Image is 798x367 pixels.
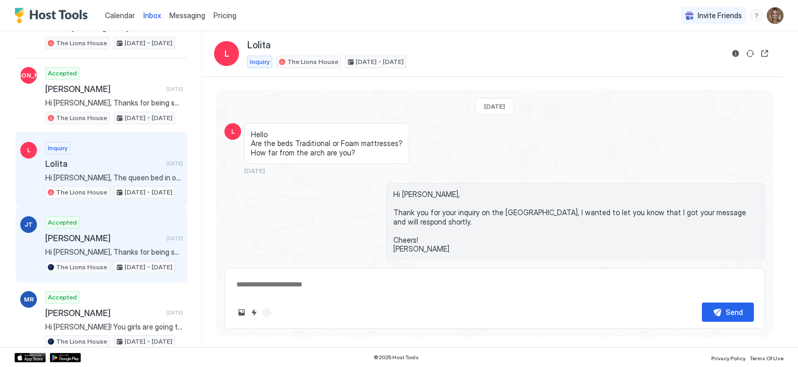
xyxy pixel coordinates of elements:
[45,322,183,332] span: Hi [PERSON_NAME]! You girls are going to love StC. Here are some great links to guide you to both...
[48,143,68,153] span: Inquiry
[125,188,172,197] span: [DATE] - [DATE]
[214,11,236,20] span: Pricing
[56,337,107,346] span: The Lions House
[10,332,35,357] iframe: Intercom live chat
[248,306,260,319] button: Quick reply
[125,113,172,123] span: [DATE] - [DATE]
[759,47,771,60] button: Open reservation
[166,86,183,93] span: [DATE]
[3,71,55,80] span: [PERSON_NAME]
[45,98,183,108] span: Hi [PERSON_NAME], Thanks for being such a great guest and leaving the [GEOGRAPHIC_DATA] so clean....
[45,233,162,243] span: [PERSON_NAME]
[166,309,183,316] span: [DATE]
[24,220,33,229] span: JT
[56,188,107,197] span: The Lions House
[702,303,754,322] button: Send
[15,353,46,362] a: App Store
[729,47,742,60] button: Reservation information
[48,69,77,78] span: Accepted
[24,295,34,304] span: MR
[287,57,338,67] span: The Lions House
[711,355,746,361] span: Privacy Policy
[125,337,172,346] span: [DATE] - [DATE]
[166,160,183,167] span: [DATE]
[744,47,756,60] button: Sync reservation
[125,38,172,48] span: [DATE] - [DATE]
[50,353,81,362] a: Google Play Store
[767,7,783,24] div: User profile
[48,293,77,302] span: Accepted
[143,10,161,21] a: Inbox
[393,190,758,254] span: Hi [PERSON_NAME], Thank you for your inquiry on the [GEOGRAPHIC_DATA], I wanted to let you know t...
[750,352,783,363] a: Terms Of Use
[45,84,162,94] span: [PERSON_NAME]
[374,354,419,361] span: © 2025 Host Tools
[224,47,229,60] span: L
[105,11,135,20] span: Calendar
[235,306,248,319] button: Upload image
[750,355,783,361] span: Terms Of Use
[484,102,505,110] span: [DATE]
[143,11,161,20] span: Inbox
[251,130,403,158] span: Hello Are the beds Traditional or Foam mattresses? How far from the arch are you?
[166,235,183,242] span: [DATE]
[244,167,265,175] span: [DATE]
[45,308,162,318] span: [PERSON_NAME]
[56,113,107,123] span: The Lions House
[105,10,135,21] a: Calendar
[125,263,172,272] span: [DATE] - [DATE]
[45,159,162,169] span: Lolita
[250,57,270,67] span: Inquiry
[231,127,235,136] span: L
[45,247,183,257] span: Hi [PERSON_NAME], Thanks for being such a great guest and leaving the [GEOGRAPHIC_DATA] so clean....
[750,9,763,22] div: menu
[247,40,271,51] span: Lolita
[711,352,746,363] a: Privacy Policy
[356,57,404,67] span: [DATE] - [DATE]
[169,10,205,21] a: Messaging
[45,173,183,182] span: Hi [PERSON_NAME], The queen bed in our downstairs bedroom is traditional and the bed upstairs kin...
[698,11,742,20] span: Invite Friends
[169,11,205,20] span: Messaging
[56,263,107,272] span: The Lions House
[56,38,107,48] span: The Lions House
[726,307,743,318] div: Send
[15,8,92,23] a: Host Tools Logo
[27,146,31,155] span: L
[48,218,77,227] span: Accepted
